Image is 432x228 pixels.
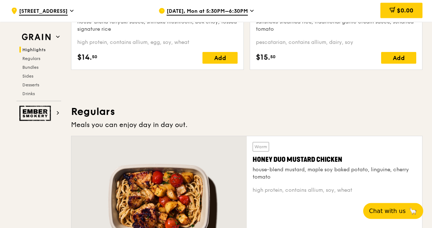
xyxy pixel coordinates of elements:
div: Honey Duo Mustard Chicken [253,155,416,165]
div: high protein, contains allium, egg, soy, wheat [77,39,238,46]
span: 50 [92,54,97,60]
span: Drinks [22,91,35,96]
h3: Regulars [71,105,422,119]
div: Warm [253,142,269,152]
span: 50 [270,54,276,60]
span: Regulars [22,56,40,61]
div: Meals you can enjoy day in day out. [71,120,422,130]
button: Chat with us🦙 [363,203,423,219]
div: house-blend mustard, maple soy baked potato, linguine, cherry tomato [253,167,416,181]
img: Ember Smokery web logo [19,106,53,121]
span: $14. [77,52,92,63]
span: Sides [22,74,33,79]
span: Chat with us [369,207,406,216]
span: $15. [256,52,270,63]
span: [STREET_ADDRESS] [19,8,68,16]
div: Add [202,52,238,64]
div: house-blend teriyaki sauce, shiitake mushroom, bok choy, tossed signature rice [77,19,238,33]
img: Grain web logo [19,31,53,44]
span: Desserts [22,82,39,87]
span: $0.00 [397,7,413,14]
div: sanshoku steamed rice, traditional garlic cream sauce, sundried tomato [256,19,416,33]
div: high protein, contains allium, soy, wheat [253,187,416,194]
span: 🦙 [409,207,417,216]
div: Add [381,52,416,64]
span: Bundles [22,65,38,70]
div: pescatarian, contains allium, dairy, soy [256,39,416,46]
span: [DATE], Mon at 5:30PM–6:30PM [167,8,248,16]
span: Highlights [22,47,46,52]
